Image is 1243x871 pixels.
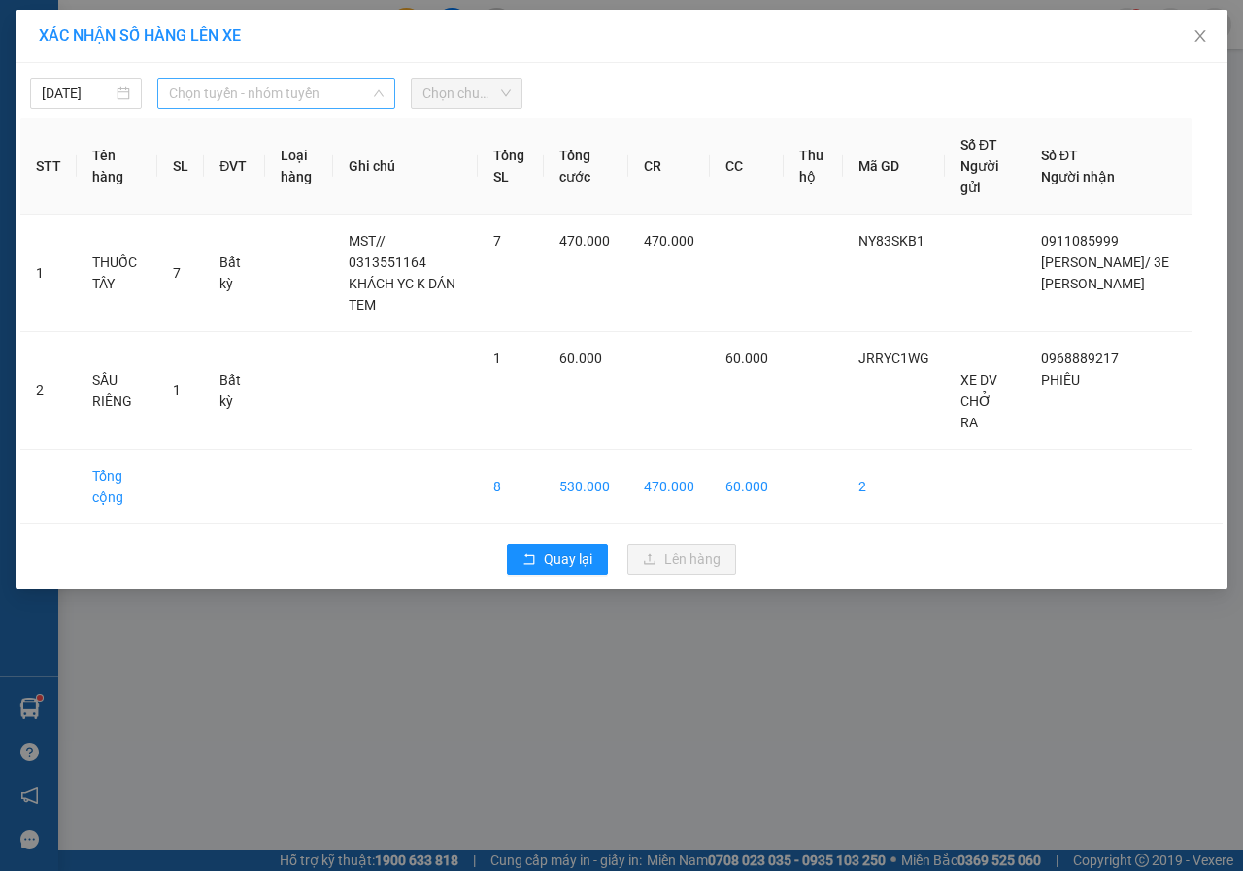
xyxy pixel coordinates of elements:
span: 0911085999 [1041,233,1119,249]
span: close [1193,28,1208,44]
span: Nhận: [192,18,239,39]
div: [PERSON_NAME](38 [PERSON_NAME]) [17,63,179,133]
span: Người gửi [960,158,999,195]
span: 470.000 [559,233,610,249]
th: SL [157,118,204,215]
td: 470.000 [628,450,710,524]
span: 60.000 [559,351,602,366]
th: CC [710,118,784,215]
td: 8 [478,450,544,524]
th: Tổng SL [478,118,544,215]
span: PHIÊU [1041,372,1080,387]
th: CR [628,118,710,215]
span: XÁC NHẬN SỐ HÀNG LÊN XE [39,26,241,45]
td: Bất kỳ [204,332,264,450]
button: uploadLên hàng [627,544,736,575]
td: 2 [20,332,77,450]
span: Số ĐT [1041,148,1078,163]
div: VP [GEOGRAPHIC_DATA] [192,17,389,63]
th: STT [20,118,77,215]
span: NY83SKB1 [858,233,924,249]
span: [PERSON_NAME]/ 3E [PERSON_NAME] [1041,254,1169,291]
td: 530.000 [544,450,628,524]
span: 7 [173,265,181,281]
span: Gửi: [17,18,47,39]
th: Loại hàng [265,118,333,215]
button: rollbackQuay lại [507,544,608,575]
span: JRRYC1WG [858,351,929,366]
button: Close [1173,10,1227,64]
span: Chọn chuyến [422,79,511,108]
td: 60.000 [710,450,784,524]
th: ĐVT [204,118,264,215]
th: Mã GD [843,118,945,215]
td: Tổng cộng [77,450,157,524]
td: SẦU RIÊNG [77,332,157,450]
div: BX Phía Bắc BMT [17,17,179,63]
div: 0392246991 [192,110,389,137]
span: 1 [493,351,501,366]
span: 60.000 [725,351,768,366]
div: 0973441603 [17,133,179,160]
th: Ghi chú [333,118,478,215]
td: 1 [20,215,77,332]
input: 11/09/2025 [42,83,113,104]
span: 470.000 [644,233,694,249]
span: Người nhận [1041,169,1115,184]
span: MST// 0313551164 KHÁCH YC K DÁN TEM [349,233,455,313]
div: [PERSON_NAME] (71 NG VĂN TRỖI) [192,63,389,110]
span: 7 [493,233,501,249]
span: 1 [173,383,181,398]
td: Bất kỳ [204,215,264,332]
span: rollback [522,553,536,568]
th: Tổng cước [544,118,628,215]
span: XE DV CHỞ RA [960,372,997,430]
td: THUỐC TÂY [77,215,157,332]
th: Tên hàng [77,118,157,215]
td: 2 [843,450,945,524]
span: Chọn tuyến - nhóm tuyến [169,79,384,108]
span: 0968889217 [1041,351,1119,366]
th: Thu hộ [784,118,843,215]
span: down [373,87,385,99]
span: Quay lại [544,549,592,570]
span: Số ĐT [960,137,997,152]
